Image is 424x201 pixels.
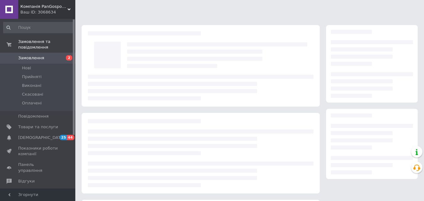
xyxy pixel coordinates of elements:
span: Нові [22,65,31,71]
span: Прийняті [22,74,41,80]
span: Показники роботи компанії [18,145,58,157]
span: Замовлення та повідомлення [18,39,75,50]
span: Оплачені [22,100,42,106]
input: Пошук [3,22,74,33]
span: Товари та послуги [18,124,58,130]
div: Ваш ID: 3068634 [20,9,75,15]
span: Повідомлення [18,114,49,119]
span: [DEMOGRAPHIC_DATA] [18,135,65,140]
span: Компанія PanGospodar рада Вам по буднях з 9-00 до 18-00 та онлайн 24/7 [20,4,67,9]
span: 2 [66,55,72,61]
span: Виконані [22,83,41,88]
span: Скасовані [22,92,43,97]
span: 25 [60,135,67,140]
span: Відгуки [18,178,35,184]
span: Замовлення [18,55,44,61]
span: Панель управління [18,162,58,173]
span: 44 [67,135,74,140]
